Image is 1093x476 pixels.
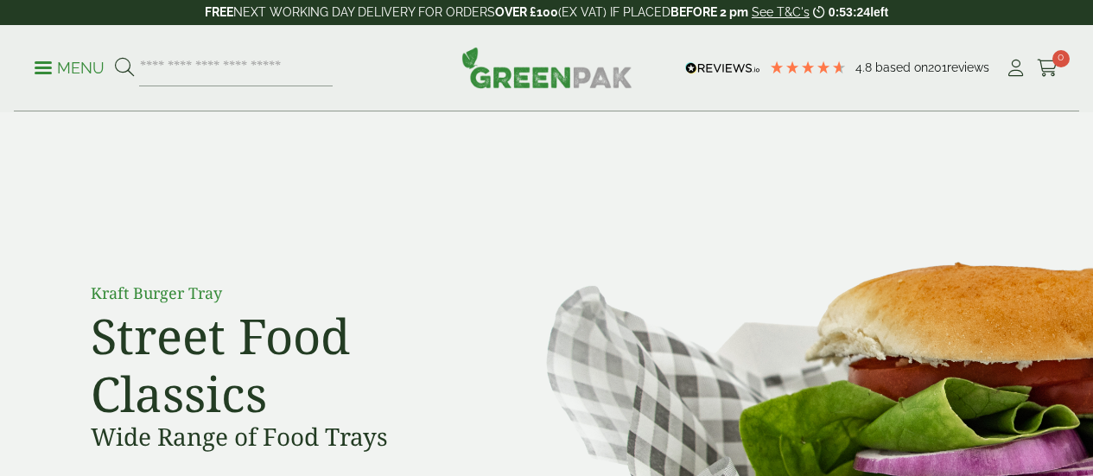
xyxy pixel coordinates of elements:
strong: FREE [205,5,233,19]
strong: OVER £100 [495,5,558,19]
span: 201 [928,60,947,74]
p: Menu [35,58,105,79]
span: 0:53:24 [829,5,870,19]
div: 4.79 Stars [769,60,847,75]
a: 0 [1037,55,1058,81]
span: 0 [1052,50,1070,67]
p: Kraft Burger Tray [91,282,480,305]
i: Cart [1037,60,1058,77]
span: 4.8 [855,60,875,74]
a: See T&C's [752,5,810,19]
span: reviews [947,60,989,74]
h2: Street Food Classics [91,307,480,422]
strong: BEFORE 2 pm [670,5,748,19]
img: REVIEWS.io [685,62,760,74]
i: My Account [1005,60,1026,77]
span: Based on [875,60,928,74]
span: left [870,5,888,19]
h3: Wide Range of Food Trays [91,422,480,452]
img: GreenPak Supplies [461,47,632,88]
a: Menu [35,58,105,75]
